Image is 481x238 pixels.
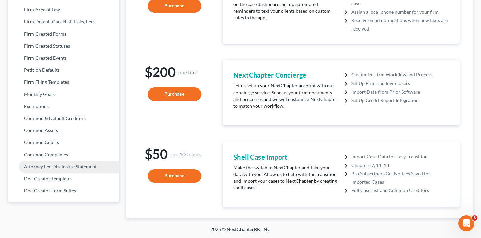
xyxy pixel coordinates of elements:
[351,70,449,79] li: Customize Firm Workflow and Process
[8,173,119,185] a: Doc Creator Templates
[8,16,119,28] a: Firm Default Checklist, Tasks, Fees
[8,4,119,16] a: Firm Area of Law
[145,65,204,79] h1: $200
[178,69,198,75] small: one time
[8,136,119,148] a: Common Courts
[8,124,119,136] a: Common Assets
[170,151,202,157] small: per 100 cases
[145,147,204,161] h1: $50
[50,226,431,238] div: 2025 © NextChapterBK, INC
[351,8,449,16] li: Assign a local phone number for your firm
[8,112,119,124] a: Common & Default Creditors
[233,164,338,191] p: Make the switch to NextChapter and take your data with you. Allow us to help with the transition ...
[8,161,119,173] a: Attorney Fee Disclosure Statement
[8,40,119,52] a: Firm Created Statuses
[8,28,119,40] a: Firm Created Forms
[8,76,119,88] a: Firm Filing Templates
[351,152,449,161] li: Import Case Data for Easy Transition
[8,64,119,76] a: Petition Defaults
[233,70,338,80] h4: NextChapter Concierge
[351,96,449,104] li: Set Up Credit Report Integration
[8,100,119,112] a: Exemptions
[148,87,201,101] button: Purchase
[148,169,201,183] button: Purchase
[351,16,449,33] li: Receive email notifications when new texts are received
[351,87,449,96] li: Import Data from Prior Software
[351,79,449,87] li: Set Up Firm and Invite Users
[472,215,477,221] span: 3
[8,185,119,197] a: Doc Creator Form Suites
[8,148,119,161] a: Common Companies
[8,52,119,64] a: Firm Created Events
[351,169,449,186] li: Pro Subscribers Get Notices Saved for Imported Cases
[233,152,338,162] h4: Shell Case Import
[233,82,338,109] p: Let us set up your NextChapter account with our concierge service. Send us your firm documents an...
[351,186,449,194] li: Full Case List and Common Creditors
[458,215,474,231] iframe: Intercom live chat
[351,161,449,169] li: Chapters 7, 11, 13
[8,88,119,100] a: Monthly Goals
